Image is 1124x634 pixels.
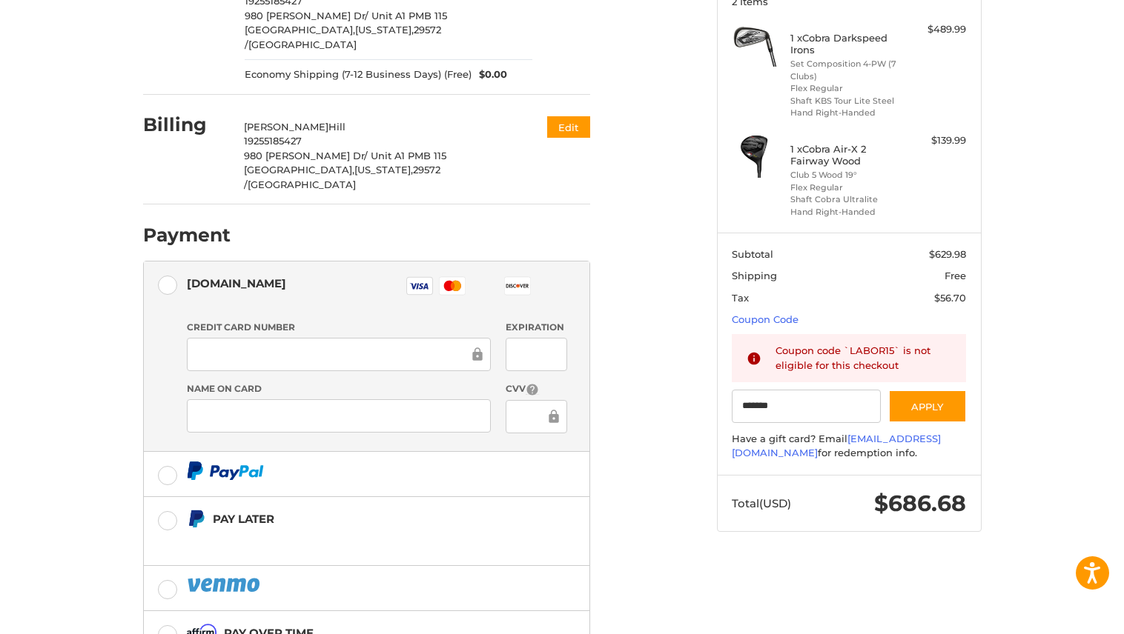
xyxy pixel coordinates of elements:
[245,24,441,50] span: 29572 /
[732,248,773,260] span: Subtotal
[732,432,966,461] div: Have a gift card? Email for redemption info.
[365,10,447,21] span: / Unit A1 PMB 115
[244,121,328,133] span: [PERSON_NAME]
[245,24,355,36] span: [GEOGRAPHIC_DATA],
[187,575,262,594] img: PayPal icon
[364,150,446,161] span: / Unit A1 PMB 115
[732,390,881,423] input: Gift Certificate or Coupon Code
[354,164,413,176] span: [US_STATE],
[732,496,791,510] span: Total (USD)
[790,32,904,56] h4: 1 x Cobra Darkspeed Irons
[945,270,966,281] span: Free
[929,248,966,260] span: $629.98
[244,150,364,161] span: 980 [PERSON_NAME] Dr
[790,143,904,167] h4: 1 x Cobra Air-X 2 Fairway Wood
[1002,594,1124,634] iframe: Google Customer Reviews
[790,206,904,218] li: Hand Right-Handed
[732,270,777,281] span: Shipping
[143,224,231,247] h2: Payment
[790,107,904,119] li: Hand Right-Handed
[874,490,966,517] span: $686.68
[187,461,264,480] img: PayPal icon
[790,193,904,206] li: Shaft Cobra Ultralite
[213,507,497,531] div: Pay Later
[547,116,590,138] button: Edit
[506,321,567,334] label: Expiration
[908,22,966,37] div: $489.99
[732,313,799,325] a: Coupon Code
[328,121,346,133] span: Hill
[790,181,904,194] li: Flex Regular
[187,510,205,528] img: Pay Later icon
[790,58,904,82] li: Set Composition 4-PW (7 Clubs)
[187,271,286,296] div: [DOMAIN_NAME]
[790,82,904,95] li: Flex Regular
[245,10,365,21] span: 980 [PERSON_NAME] Dr
[790,169,904,181] li: Club 5 Wood 19°
[355,24,414,36] span: [US_STATE],
[934,292,966,304] span: $56.70
[732,292,749,304] span: Tax
[506,382,567,396] label: CVV
[244,164,440,190] span: 29572 /
[187,382,491,396] label: Name on Card
[187,535,497,547] iframe: PayPal Message 1
[248,178,356,190] span: [GEOGRAPHIC_DATA]
[776,344,952,373] div: Coupon code `LABOR15` is not eligible for this checkout
[245,67,472,82] span: Economy Shipping (7-12 Business Days) (Free)
[908,133,966,148] div: $139.99
[244,164,354,176] span: [GEOGRAPHIC_DATA],
[143,113,230,136] h2: Billing
[790,95,904,107] li: Shaft KBS Tour Lite Steel
[187,321,491,334] label: Credit Card Number
[244,135,302,147] span: 19255185427
[472,67,507,82] span: $0.00
[888,390,967,423] button: Apply
[248,39,357,50] span: [GEOGRAPHIC_DATA]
